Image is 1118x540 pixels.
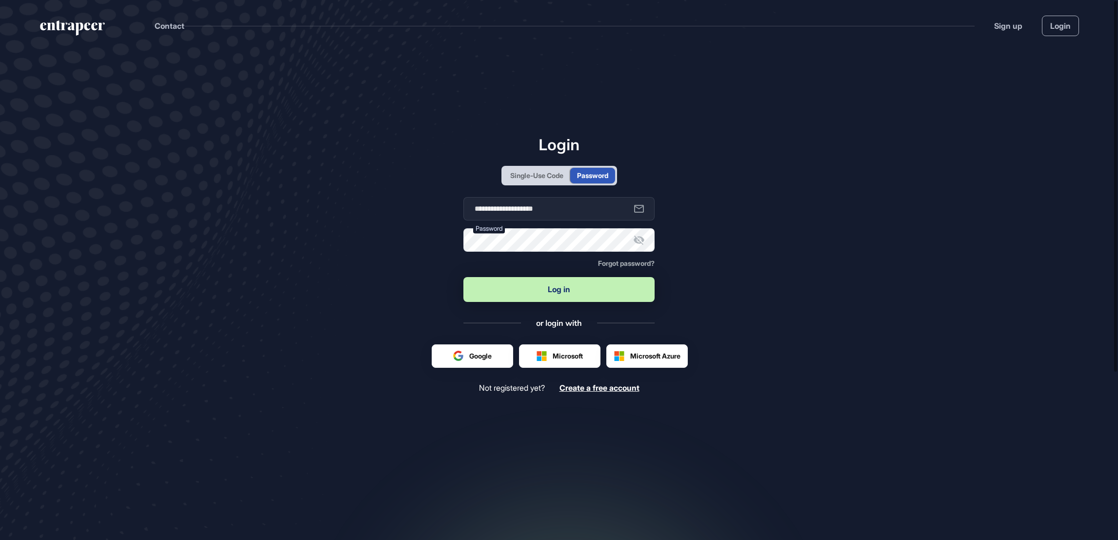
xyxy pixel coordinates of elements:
[994,20,1022,32] a: Sign up
[559,383,639,393] span: Create a free account
[559,383,639,393] a: Create a free account
[598,259,655,267] span: Forgot password?
[463,277,655,302] button: Log in
[510,170,563,180] div: Single-Use Code
[577,170,608,180] div: Password
[598,260,655,267] a: Forgot password?
[473,223,505,233] label: Password
[155,20,184,32] button: Contact
[1042,16,1079,36] a: Login
[39,20,106,39] a: entrapeer-logo
[536,318,582,328] div: or login with
[463,135,655,154] h1: Login
[479,383,545,393] span: Not registered yet?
